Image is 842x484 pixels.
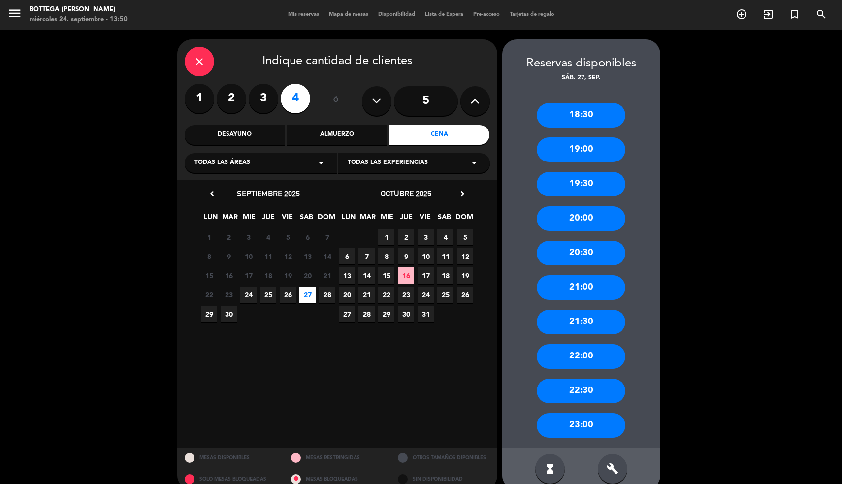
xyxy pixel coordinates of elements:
div: 20:30 [537,241,625,265]
span: 16 [221,267,237,284]
span: Pre-acceso [468,12,505,17]
span: 1 [378,229,394,245]
div: Bottega [PERSON_NAME] [30,5,128,15]
div: OTROS TAMAÑOS DIPONIBLES [390,448,497,469]
i: menu [7,6,22,21]
span: DOM [455,211,472,227]
span: 8 [378,248,394,264]
span: 26 [457,287,473,303]
span: 6 [339,248,355,264]
i: turned_in_not [789,8,801,20]
span: VIE [279,211,295,227]
div: ó [320,84,352,118]
span: SAB [298,211,315,227]
span: 17 [418,267,434,284]
span: Lista de Espera [420,12,468,17]
span: LUN [340,211,356,227]
i: close [194,56,205,67]
span: MIE [241,211,257,227]
span: Tarjetas de regalo [505,12,559,17]
span: 25 [260,287,276,303]
span: 24 [418,287,434,303]
span: 6 [299,229,316,245]
span: 12 [457,248,473,264]
span: MAR [222,211,238,227]
span: 23 [398,287,414,303]
span: 18 [437,267,453,284]
span: Mapa de mesas [324,12,373,17]
div: 21:30 [537,310,625,334]
span: Disponibilidad [373,12,420,17]
span: 3 [418,229,434,245]
div: Indique cantidad de clientes [185,47,490,76]
i: chevron_right [457,189,468,199]
span: 5 [280,229,296,245]
span: 14 [319,248,335,264]
span: 11 [437,248,453,264]
span: 11 [260,248,276,264]
span: 20 [339,287,355,303]
label: 3 [249,84,278,113]
span: 29 [378,306,394,322]
span: MIE [379,211,395,227]
span: 4 [437,229,453,245]
i: arrow_drop_down [468,157,480,169]
span: 10 [240,248,257,264]
span: 21 [319,267,335,284]
span: 15 [201,267,217,284]
span: 28 [358,306,375,322]
span: 19 [280,267,296,284]
span: JUE [398,211,414,227]
span: 9 [398,248,414,264]
div: MESAS RESTRINGIDAS [284,448,390,469]
div: 19:00 [537,137,625,162]
span: DOM [318,211,334,227]
span: 12 [280,248,296,264]
span: JUE [260,211,276,227]
span: Mis reservas [283,12,324,17]
span: 25 [437,287,453,303]
span: 13 [299,248,316,264]
span: 26 [280,287,296,303]
div: 19:30 [537,172,625,196]
span: 19 [457,267,473,284]
span: SAB [436,211,453,227]
span: 27 [299,287,316,303]
span: 1 [201,229,217,245]
span: 8 [201,248,217,264]
div: 22:00 [537,344,625,369]
span: 9 [221,248,237,264]
span: 5 [457,229,473,245]
button: menu [7,6,22,24]
span: 31 [418,306,434,322]
span: 21 [358,287,375,303]
span: LUN [202,211,219,227]
i: chevron_left [207,189,217,199]
label: 4 [281,84,310,113]
span: 22 [378,287,394,303]
label: 2 [217,84,246,113]
span: VIE [417,211,433,227]
i: add_circle_outline [736,8,747,20]
span: 17 [240,267,257,284]
div: MESAS DISPONIBLES [177,448,284,469]
span: 24 [240,287,257,303]
span: 23 [221,287,237,303]
span: 29 [201,306,217,322]
span: 2 [398,229,414,245]
i: exit_to_app [762,8,774,20]
i: hourglass_full [544,463,556,475]
span: 7 [358,248,375,264]
span: septiembre 2025 [237,189,300,198]
div: miércoles 24. septiembre - 13:50 [30,15,128,25]
span: 18 [260,267,276,284]
div: Almuerzo [287,125,387,145]
span: 13 [339,267,355,284]
label: 1 [185,84,214,113]
span: 22 [201,287,217,303]
span: octubre 2025 [381,189,431,198]
span: 15 [378,267,394,284]
span: 10 [418,248,434,264]
span: 4 [260,229,276,245]
span: 3 [240,229,257,245]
